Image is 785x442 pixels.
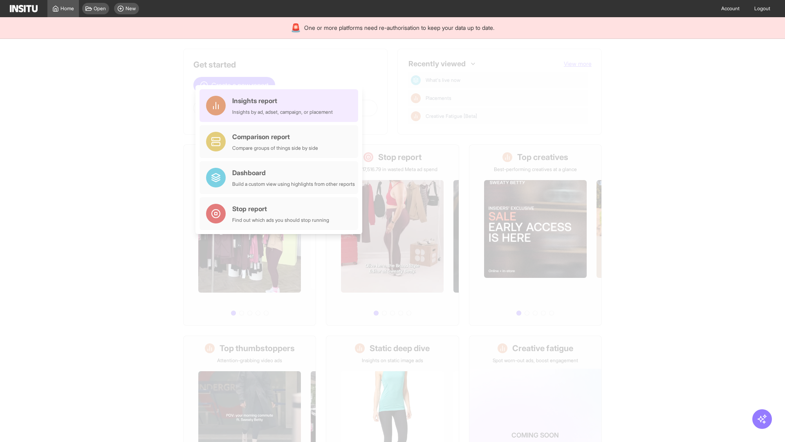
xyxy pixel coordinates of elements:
[232,204,329,214] div: Stop report
[232,145,318,151] div: Compare groups of things side by side
[10,5,38,12] img: Logo
[126,5,136,12] span: New
[232,181,355,187] div: Build a custom view using highlights from other reports
[232,109,333,115] div: Insights by ad, adset, campaign, or placement
[94,5,106,12] span: Open
[291,22,301,34] div: 🚨
[232,168,355,178] div: Dashboard
[304,24,494,32] span: One or more platforms need re-authorisation to keep your data up to date.
[61,5,74,12] span: Home
[232,217,329,223] div: Find out which ads you should stop running
[232,96,333,106] div: Insights report
[232,132,318,142] div: Comparison report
